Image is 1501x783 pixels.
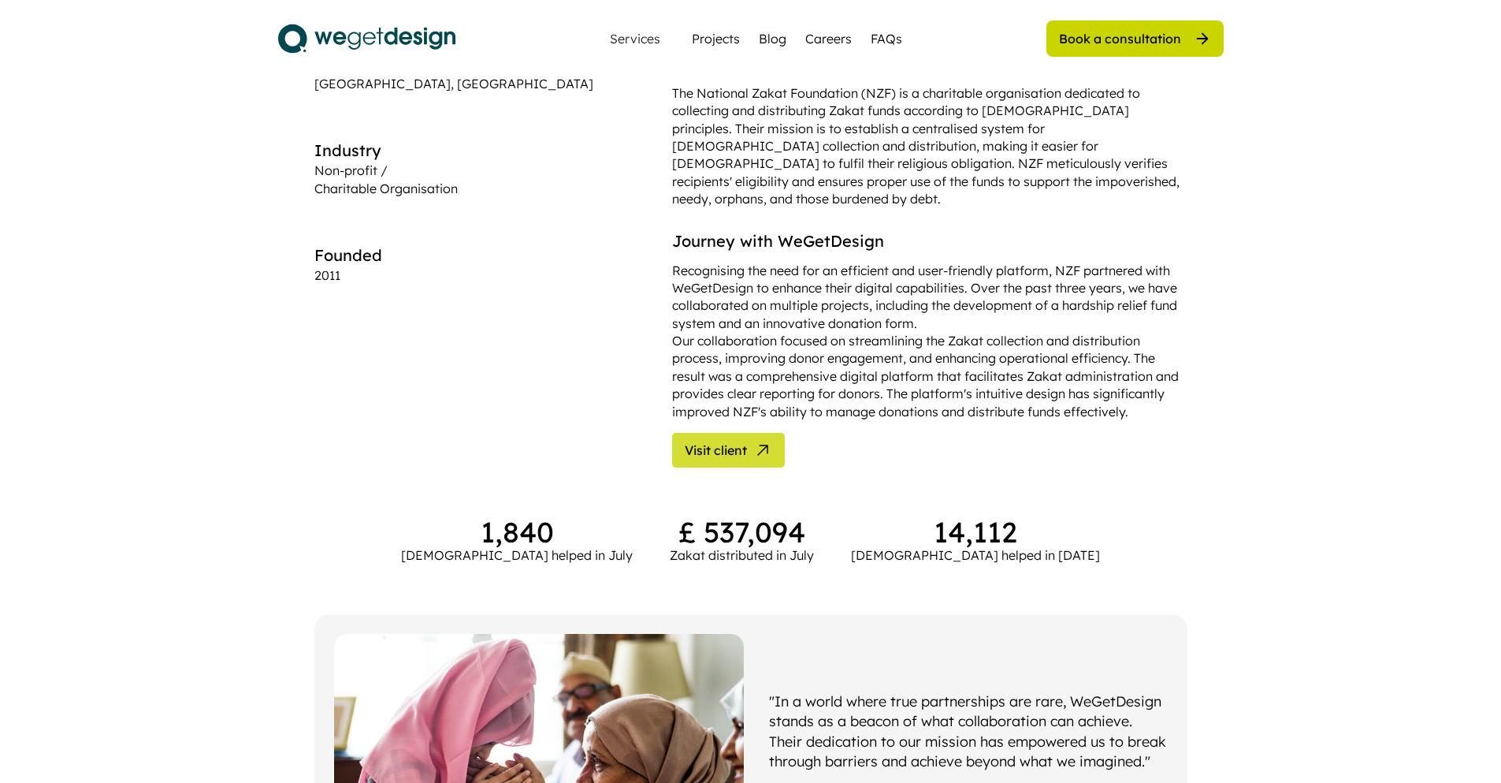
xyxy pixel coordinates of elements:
div: Services [604,32,667,45]
div: Industry [314,140,381,162]
div: Non-profit / Charitable Organisation [314,162,458,197]
div: [DEMOGRAPHIC_DATA] helped in July [401,546,633,564]
div: 1,840 [481,518,554,546]
a: Blog [759,29,786,48]
div: £ 537,094 [678,518,805,546]
div: 2011 [314,267,340,284]
div: Book a consultation [1059,30,1181,47]
div: [DEMOGRAPHIC_DATA] helped in [DATE] [851,546,1100,564]
span: Visit client [685,444,747,457]
a: Careers [805,29,852,48]
div: [GEOGRAPHIC_DATA], [GEOGRAPHIC_DATA] [314,75,593,92]
a: FAQs [871,29,902,48]
div: "In a world where true partnerships are rare, WeGetDesign stands as a beacon of what collaboratio... [769,692,1168,771]
div: Recognising the need for an efficient and user-friendly platform, NZF partnered with WeGetDesign ... [672,262,1187,421]
div: Founded [314,244,382,267]
div: Journey with WeGetDesign [672,230,884,252]
div: The National Zakat Foundation (NZF) is a charitable organisation dedicated to collecting and dist... [672,84,1187,208]
div: 14,112 [934,518,1017,546]
button: Visit client [672,433,785,468]
div: Zakat distributed in July [670,546,814,564]
a: Projects [692,29,740,48]
img: logo.svg [278,19,455,58]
